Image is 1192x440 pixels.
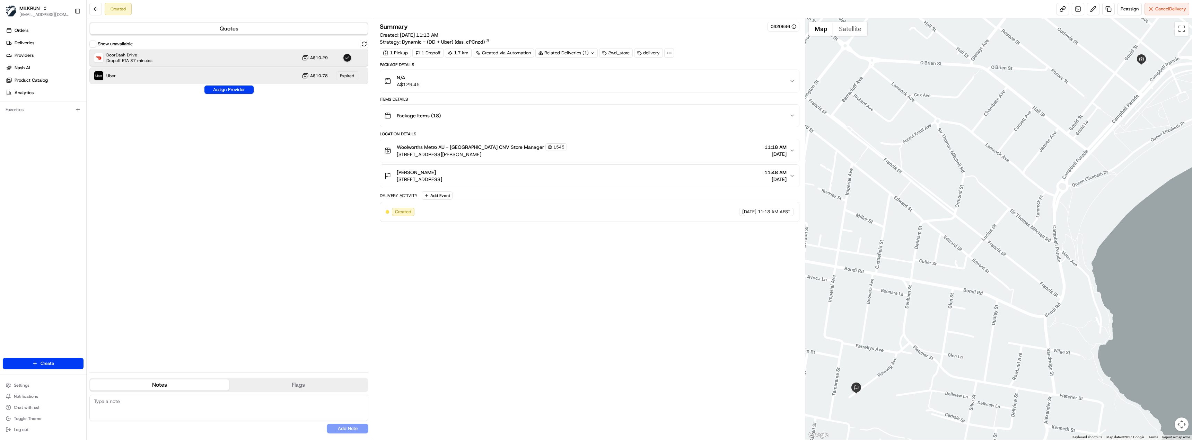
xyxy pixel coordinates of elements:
[380,131,799,137] div: Location Details
[380,70,799,92] button: N/AA$129.45
[3,358,84,369] button: Create
[310,73,328,79] span: A$10.78
[302,54,328,61] button: A$10.29
[807,431,830,440] img: Google
[90,379,229,390] button: Notes
[14,394,38,399] span: Notifications
[15,77,48,83] span: Product Catalog
[535,48,598,58] div: Related Deliveries (1)
[14,427,28,432] span: Log out
[380,48,411,58] div: 1 Pickup
[473,48,534,58] a: Created via Automation
[90,23,368,34] button: Quotes
[3,425,84,434] button: Log out
[106,58,152,63] span: Dropoff ETA 37 minutes
[402,38,490,45] a: Dynamic - (DD + Uber) (dss_cPCnzd)
[336,71,358,80] div: Expired
[1175,417,1189,431] button: Map camera controls
[1121,6,1139,12] span: Reassign
[758,209,790,215] span: 11:13 AM AEST
[14,383,29,388] span: Settings
[380,38,490,45] div: Strategy:
[94,53,103,62] img: DoorDash Drive
[14,405,39,410] span: Chat with us!
[3,104,84,115] div: Favorites
[94,71,103,80] img: Uber
[771,24,796,30] button: 0320646
[3,403,84,412] button: Chat with us!
[553,144,564,150] span: 1545
[3,414,84,423] button: Toggle Theme
[380,32,438,38] span: Created:
[3,392,84,401] button: Notifications
[764,169,787,176] span: 11:48 AM
[15,52,34,59] span: Providers
[15,27,28,34] span: Orders
[1175,22,1189,36] button: Toggle fullscreen view
[3,3,72,19] button: MILKRUNMILKRUN[EMAIL_ADDRESS][DOMAIN_NAME]
[395,209,411,215] span: Created
[397,81,420,88] span: A$129.45
[106,52,152,58] span: DoorDash Drive
[764,144,787,151] span: 11:18 AM
[15,90,34,96] span: Analytics
[98,41,133,47] label: Show unavailable
[3,50,86,61] a: Providers
[380,165,799,187] button: [PERSON_NAME][STREET_ADDRESS]11:48 AM[DATE]
[3,87,86,98] a: Analytics
[3,75,86,86] a: Product Catalog
[3,37,86,48] a: Deliveries
[19,5,40,12] button: MILKRUN
[634,48,663,58] div: delivery
[380,62,799,68] div: Package Details
[19,12,69,17] button: [EMAIL_ADDRESS][DOMAIN_NAME]
[397,112,441,119] span: Package Items ( 18 )
[1162,435,1190,439] a: Report a map error
[3,62,86,73] a: Nash AI
[397,74,420,81] span: N/A
[380,105,799,127] button: Package Items (18)
[14,416,42,421] span: Toggle Theme
[302,72,328,79] button: A$10.78
[380,97,799,102] div: Items Details
[445,48,472,58] div: 1.7 km
[1155,6,1186,12] span: Cancel Delivery
[422,191,453,200] button: Add Event
[397,144,544,151] span: Woolworths Metro AU - [GEOGRAPHIC_DATA] CNV Store Manager
[6,6,17,17] img: MILKRUN
[380,193,418,198] div: Delivery Activity
[1106,435,1144,439] span: Map data ©2025 Google
[1072,435,1102,440] button: Keyboard shortcuts
[397,176,442,183] span: [STREET_ADDRESS]
[1148,435,1158,439] a: Terms (opens in new tab)
[412,48,444,58] div: 1 Dropoff
[380,139,799,162] button: Woolworths Metro AU - [GEOGRAPHIC_DATA] CNV Store Manager1545[STREET_ADDRESS][PERSON_NAME]11:18 A...
[599,48,633,58] div: 2wd_store
[310,55,328,61] span: A$10.29
[1145,3,1189,15] button: CancelDelivery
[106,73,116,79] span: Uber
[15,40,34,46] span: Deliveries
[809,22,833,36] button: Show street map
[397,151,567,158] span: [STREET_ADDRESS][PERSON_NAME]
[3,380,84,390] button: Settings
[742,209,756,215] span: [DATE]
[402,38,485,45] span: Dynamic - (DD + Uber) (dss_cPCnzd)
[807,431,830,440] a: Open this area in Google Maps (opens a new window)
[833,22,867,36] button: Show satellite imagery
[204,86,254,94] button: Assign Provider
[764,151,787,158] span: [DATE]
[1117,3,1142,15] button: Reassign
[397,169,436,176] span: [PERSON_NAME]
[380,24,408,30] h3: Summary
[15,65,30,71] span: Nash AI
[764,176,787,183] span: [DATE]
[3,25,86,36] a: Orders
[229,379,368,390] button: Flags
[41,360,54,367] span: Create
[400,32,438,38] span: [DATE] 11:13 AM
